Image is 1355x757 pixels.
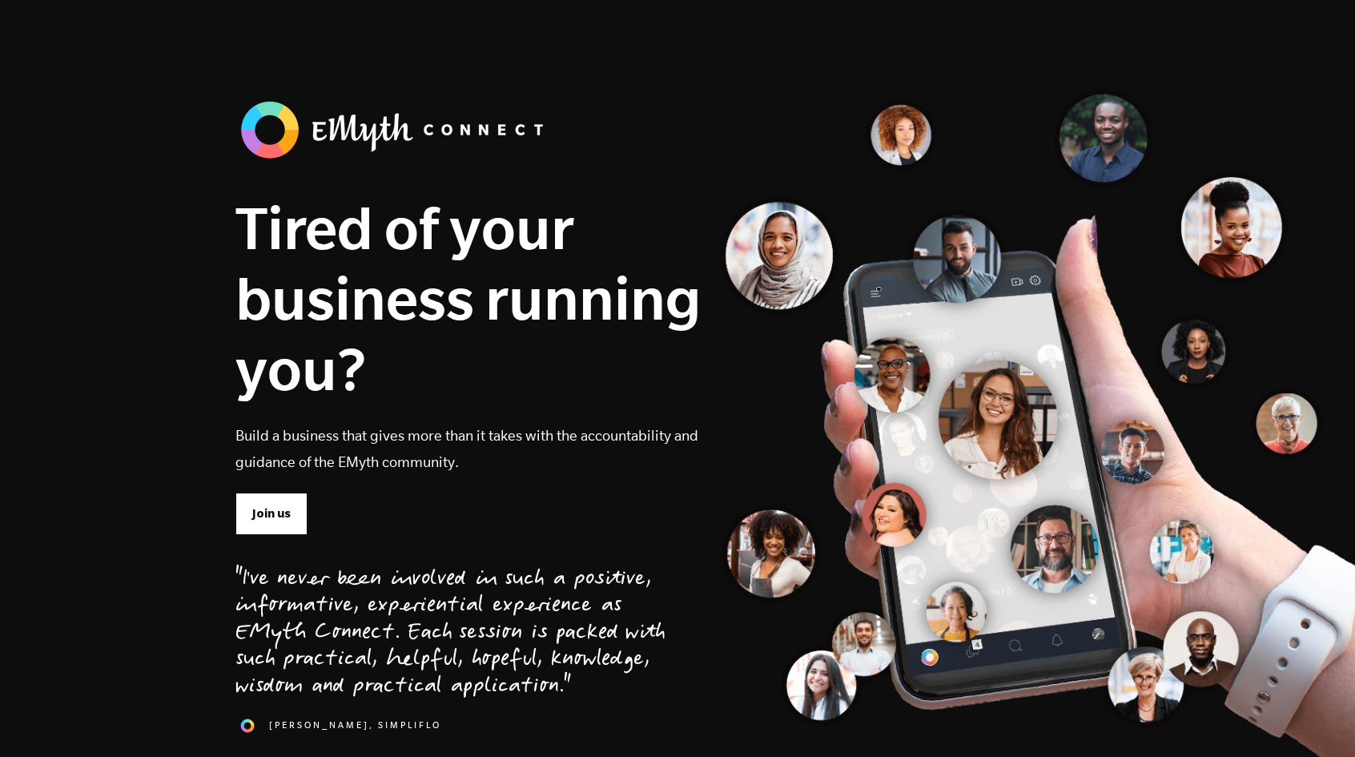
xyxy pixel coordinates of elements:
p: Build a business that gives more than it takes with the accountability and guidance of the EMyth ... [235,422,702,475]
iframe: Chat Widget [1275,680,1355,757]
div: "I've never been involved in such a positive, informative, experiential experience as EMyth Conne... [235,567,665,702]
span: [PERSON_NAME], SimpliFlo [269,719,441,732]
span: Join us [252,505,291,522]
img: banner_logo [235,96,556,163]
a: Join us [235,493,308,534]
h1: Tired of your business running you? [235,192,702,404]
img: 1 [235,714,259,738]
